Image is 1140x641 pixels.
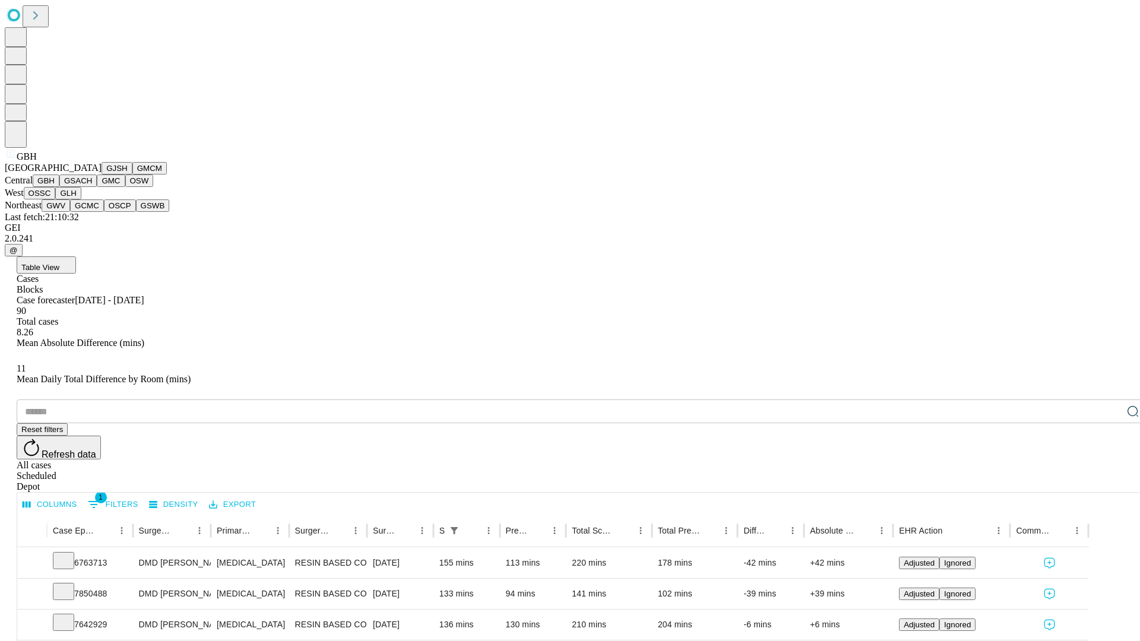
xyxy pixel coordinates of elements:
div: 204 mins [658,610,732,640]
span: Last fetch: 21:10:32 [5,212,79,222]
div: Predicted In Room Duration [506,526,529,535]
button: @ [5,244,23,256]
button: Refresh data [17,436,101,459]
button: Sort [768,522,784,539]
button: Menu [718,522,734,539]
button: Sort [175,522,191,539]
div: GEI [5,223,1135,233]
div: Difference [743,526,767,535]
button: Sort [331,522,347,539]
button: Sort [1052,522,1069,539]
button: GCMC [70,199,104,212]
button: Menu [990,522,1007,539]
button: OSW [125,174,154,187]
div: [MEDICAL_DATA] [217,610,283,640]
div: RESIN BASED COMPOSITE 1 SURFACE, POSTERIOR [295,579,361,609]
span: Ignored [944,589,971,598]
button: Menu [414,522,430,539]
div: [MEDICAL_DATA] [217,579,283,609]
span: West [5,188,24,198]
div: Surgery Date [373,526,396,535]
div: 136 mins [439,610,494,640]
div: Primary Service [217,526,251,535]
div: [DATE] [373,548,427,578]
div: 141 mins [572,579,646,609]
span: 8.26 [17,327,33,337]
button: Menu [113,522,130,539]
div: [DATE] [373,610,427,640]
button: GWV [42,199,70,212]
button: Sort [464,522,480,539]
button: Menu [347,522,364,539]
button: Sort [253,522,270,539]
div: 2.0.241 [5,233,1135,244]
button: GSACH [59,174,97,187]
button: GBH [33,174,59,187]
div: 178 mins [658,548,732,578]
button: Sort [857,522,873,539]
div: -42 mins [743,548,798,578]
button: Sort [616,522,632,539]
div: +42 mins [810,548,887,578]
div: -6 mins [743,610,798,640]
span: Refresh data [42,449,96,459]
button: Menu [546,522,563,539]
button: Select columns [20,496,80,514]
span: Mean Absolute Difference (mins) [17,338,144,348]
div: Surgery Name [295,526,330,535]
button: Menu [632,522,649,539]
div: RESIN BASED COMPOSITE 3 SURFACES, POSTERIOR [295,610,361,640]
span: Adjusted [904,559,935,567]
button: Ignored [939,557,976,569]
span: 1 [95,491,107,503]
div: Comments [1016,526,1050,535]
button: Menu [784,522,801,539]
button: Expand [23,615,41,636]
button: Menu [191,522,208,539]
span: Ignored [944,620,971,629]
div: Total Predicted Duration [658,526,701,535]
span: Northeast [5,200,42,210]
div: Total Scheduled Duration [572,526,615,535]
div: [MEDICAL_DATA] [217,548,283,578]
span: Ignored [944,559,971,567]
span: Case forecaster [17,295,75,305]
div: DMD [PERSON_NAME] Dmd [139,610,205,640]
span: Reset filters [21,425,63,434]
div: -39 mins [743,579,798,609]
button: OSCP [104,199,136,212]
button: Sort [397,522,414,539]
button: GLH [55,187,81,199]
div: 155 mins [439,548,494,578]
button: GJSH [102,162,132,174]
span: 90 [17,306,26,316]
div: EHR Action [899,526,942,535]
div: 7850488 [53,579,127,609]
div: RESIN BASED COMPOSITE 2 SURFACES, POSTERIOR [295,548,361,578]
button: Ignored [939,618,976,631]
div: 130 mins [506,610,560,640]
button: Menu [873,522,890,539]
button: Adjusted [899,588,939,600]
div: [DATE] [373,579,427,609]
button: Adjusted [899,618,939,631]
div: 210 mins [572,610,646,640]
div: DMD [PERSON_NAME] Dmd [139,548,205,578]
span: Central [5,175,33,185]
button: Adjusted [899,557,939,569]
button: GMCM [132,162,167,174]
button: GSWB [136,199,170,212]
span: Mean Daily Total Difference by Room (mins) [17,374,191,384]
button: Sort [943,522,960,539]
button: Export [206,496,259,514]
button: Expand [23,584,41,605]
span: Adjusted [904,589,935,598]
div: 94 mins [506,579,560,609]
button: Reset filters [17,423,68,436]
button: GMC [97,174,125,187]
button: Show filters [85,495,141,514]
span: [GEOGRAPHIC_DATA] [5,163,102,173]
div: 133 mins [439,579,494,609]
div: 1 active filter [446,522,463,539]
button: Show filters [446,522,463,539]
